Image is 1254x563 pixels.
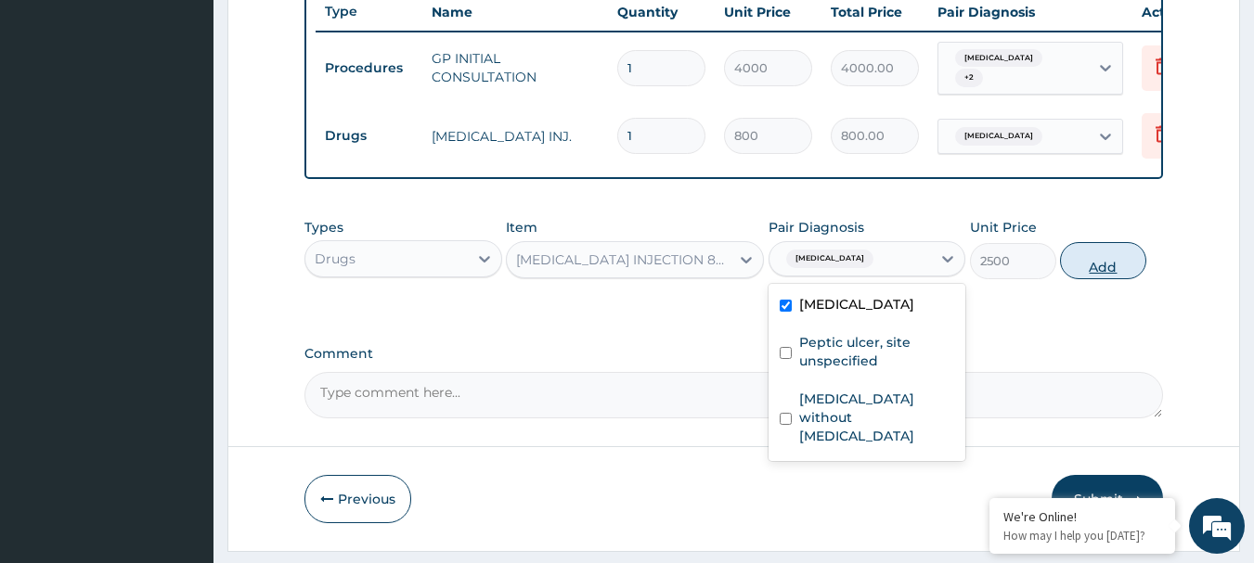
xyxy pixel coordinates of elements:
label: [MEDICAL_DATA] without [MEDICAL_DATA] [799,390,955,445]
span: We're online! [108,165,256,352]
label: Pair Diagnosis [769,218,864,237]
p: How may I help you today? [1003,528,1161,544]
label: Item [506,218,537,237]
label: Types [304,220,343,236]
button: Previous [304,475,411,523]
td: Procedures [316,51,422,85]
div: We're Online! [1003,508,1161,525]
label: [MEDICAL_DATA] [799,295,914,313]
span: [MEDICAL_DATA] [786,250,873,268]
td: Drugs [316,119,422,153]
span: + 2 [955,69,983,87]
div: Minimize live chat window [304,9,349,54]
img: d_794563401_company_1708531726252_794563401 [34,93,75,139]
textarea: Type your message and hit 'Enter' [9,370,354,435]
button: Submit [1052,475,1163,523]
div: Drugs [315,250,356,268]
td: [MEDICAL_DATA] INJ. [422,118,608,155]
label: Comment [304,346,1164,362]
td: GP INITIAL CONSULTATION [422,40,608,96]
div: Chat with us now [97,104,312,128]
button: Add [1060,242,1146,279]
span: [MEDICAL_DATA] [955,127,1042,146]
div: [MEDICAL_DATA] INJECTION 80MG [516,250,731,269]
label: Unit Price [970,218,1037,237]
label: Peptic ulcer, site unspecified [799,333,955,370]
span: [MEDICAL_DATA] [955,49,1042,68]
